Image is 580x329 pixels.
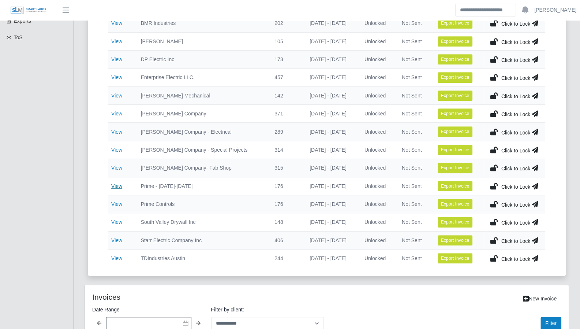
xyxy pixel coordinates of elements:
[455,4,516,16] input: Search
[438,108,473,119] button: Export Invoice
[269,32,304,50] td: 105
[396,69,432,86] td: Not Sent
[269,69,304,86] td: 457
[501,57,530,63] span: Click to Lock
[501,220,530,226] span: Click to Lock
[359,86,396,104] td: Unlocked
[396,86,432,104] td: Not Sent
[135,86,269,104] td: [PERSON_NAME] Mechanical
[438,145,473,155] button: Export Invoice
[304,14,359,32] td: [DATE] - [DATE]
[14,18,31,24] span: Exports
[135,123,269,141] td: [PERSON_NAME] Company - Electrical
[304,231,359,249] td: [DATE] - [DATE]
[359,141,396,159] td: Unlocked
[501,202,530,208] span: Click to Lock
[359,177,396,195] td: Unlocked
[111,129,122,135] a: View
[396,123,432,141] td: Not Sent
[304,69,359,86] td: [DATE] - [DATE]
[501,111,530,117] span: Click to Lock
[269,213,304,231] td: 148
[269,141,304,159] td: 314
[359,123,396,141] td: Unlocked
[438,54,473,64] button: Export Invoice
[518,292,561,305] a: New Invoice
[304,86,359,104] td: [DATE] - [DATE]
[438,72,473,82] button: Export Invoice
[111,219,122,225] a: View
[269,123,304,141] td: 289
[396,50,432,68] td: Not Sent
[304,105,359,123] td: [DATE] - [DATE]
[438,217,473,227] button: Export Invoice
[304,50,359,68] td: [DATE] - [DATE]
[501,93,530,99] span: Click to Lock
[501,148,530,154] span: Click to Lock
[501,130,530,136] span: Click to Lock
[359,213,396,231] td: Unlocked
[111,237,122,243] a: View
[111,147,122,153] a: View
[304,249,359,267] td: [DATE] - [DATE]
[501,21,530,27] span: Click to Lock
[359,195,396,213] td: Unlocked
[396,195,432,213] td: Not Sent
[304,195,359,213] td: [DATE] - [DATE]
[135,195,269,213] td: Prime Controls
[14,34,23,40] span: ToS
[501,238,530,244] span: Click to Lock
[438,199,473,209] button: Export Invoice
[304,213,359,231] td: [DATE] - [DATE]
[438,126,473,137] button: Export Invoice
[269,50,304,68] td: 173
[111,201,122,207] a: View
[396,249,432,267] td: Not Sent
[269,177,304,195] td: 176
[135,105,269,123] td: [PERSON_NAME] Company
[396,105,432,123] td: Not Sent
[111,93,122,99] a: View
[359,105,396,123] td: Unlocked
[396,14,432,32] td: Not Sent
[269,231,304,249] td: 406
[438,36,473,47] button: Export Invoice
[359,231,396,249] td: Unlocked
[501,75,530,81] span: Click to Lock
[304,123,359,141] td: [DATE] - [DATE]
[438,90,473,101] button: Export Invoice
[396,177,432,195] td: Not Sent
[501,256,530,262] span: Click to Lock
[359,32,396,50] td: Unlocked
[111,183,122,189] a: View
[111,111,122,117] a: View
[359,159,396,177] td: Unlocked
[135,50,269,68] td: DP Electric Inc
[359,14,396,32] td: Unlocked
[10,6,47,14] img: SLM Logo
[111,255,122,261] a: View
[396,32,432,50] td: Not Sent
[396,213,432,231] td: Not Sent
[135,213,269,231] td: South Valley Drywall Inc
[438,253,473,263] button: Export Invoice
[111,165,122,171] a: View
[92,292,281,302] h4: Invoices
[135,159,269,177] td: [PERSON_NAME] Company- Fab Shop
[269,249,304,267] td: 244
[359,50,396,68] td: Unlocked
[111,74,122,80] a: View
[438,18,473,28] button: Export Invoice
[269,159,304,177] td: 315
[135,249,269,267] td: TDIndustries Austin
[111,38,122,44] a: View
[304,32,359,50] td: [DATE] - [DATE]
[269,86,304,104] td: 142
[359,69,396,86] td: Unlocked
[211,305,324,314] label: Filter by client:
[92,305,205,314] label: Date Range
[135,69,269,86] td: Enterprise Electric LLC.
[501,166,530,171] span: Click to Lock
[438,181,473,191] button: Export Invoice
[135,14,269,32] td: BMR Industries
